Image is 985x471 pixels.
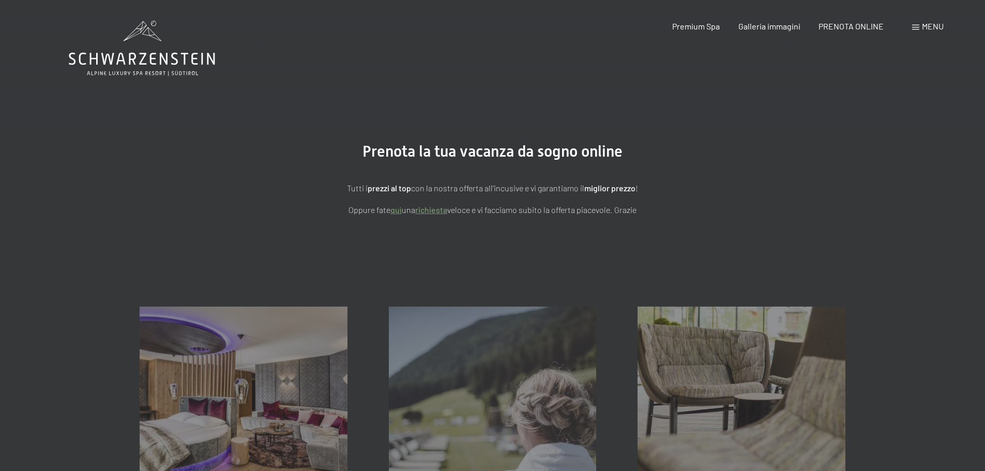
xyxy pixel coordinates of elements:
span: Prenota la tua vacanza da sogno online [362,142,623,160]
a: Premium Spa [672,21,720,31]
p: Tutti i con la nostra offerta all'incusive e vi garantiamo il ! [234,181,751,195]
a: Galleria immagini [738,21,800,31]
a: richiesta [415,205,447,215]
strong: miglior prezzo [584,183,635,193]
a: PRENOTA ONLINE [819,21,884,31]
strong: prezzi al top [368,183,411,193]
a: quì [390,205,402,215]
p: Oppure fate una veloce e vi facciamo subito la offerta piacevole. Grazie [234,203,751,217]
span: Menu [922,21,944,31]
